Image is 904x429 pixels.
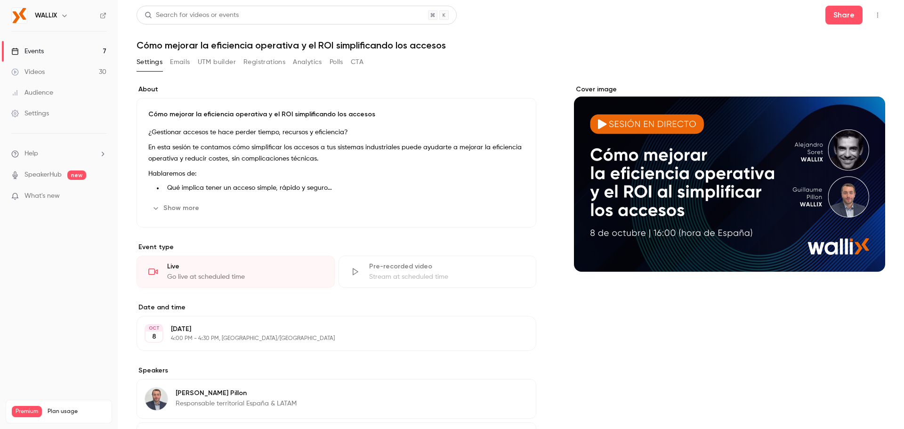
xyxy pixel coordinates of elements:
[243,55,285,70] button: Registrations
[369,272,525,282] div: Stream at scheduled time
[137,243,536,252] p: Event type
[12,8,27,23] img: WALLIX
[137,303,536,312] label: Date and time
[171,324,486,334] p: [DATE]
[67,170,86,180] span: new
[11,88,53,97] div: Audience
[339,256,537,288] div: Pre-recorded videoStream at scheduled time
[11,109,49,118] div: Settings
[330,55,343,70] button: Polls
[137,40,885,51] h1: Cómo mejorar la eficiencia operativa y el ROI simplificando los accesos
[145,10,239,20] div: Search for videos or events
[167,262,323,271] div: Live
[574,85,885,94] label: Cover image
[176,389,297,398] p: [PERSON_NAME] Pillon
[48,408,106,415] span: Plan usage
[293,55,322,70] button: Analytics
[369,262,525,271] div: Pre-recorded video
[137,379,536,419] div: Guillaume Pillon[PERSON_NAME] PillonResponsable territorial España & LATAM
[35,11,57,20] h6: WALLIX
[11,67,45,77] div: Videos
[24,170,62,180] a: SpeakerHub
[171,335,486,342] p: 4:00 PM - 4:30 PM, [GEOGRAPHIC_DATA]/[GEOGRAPHIC_DATA]
[137,256,335,288] div: LiveGo live at scheduled time
[148,110,525,119] p: Cómo mejorar la eficiencia operativa y el ROI simplificando los accesos
[170,55,190,70] button: Emails
[95,192,106,201] iframe: Noticeable Trigger
[351,55,363,70] button: CTA
[24,191,60,201] span: What's new
[24,149,38,159] span: Help
[163,183,525,193] li: Qué implica tener un acceso simple, rápido y seguro
[148,127,525,138] p: ¿Gestionar accesos te hace perder tiempo, recursos y eficiencia?
[148,201,205,216] button: Show more
[11,149,106,159] li: help-dropdown-opener
[148,142,525,164] p: En esta sesión te contamos cómo simplificar los accesos a tus sistemas industriales puede ayudart...
[574,85,885,272] section: Cover image
[152,332,156,341] p: 8
[198,55,236,70] button: UTM builder
[176,399,297,408] p: Responsable territorial España & LATAM
[167,272,323,282] div: Go live at scheduled time
[137,55,162,70] button: Settings
[137,366,536,375] label: Speakers
[12,406,42,417] span: Premium
[145,388,168,410] img: Guillaume Pillon
[145,325,162,332] div: OCT
[137,85,536,94] label: About
[148,168,525,179] p: Hablaremos de:
[11,47,44,56] div: Events
[825,6,863,24] button: Share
